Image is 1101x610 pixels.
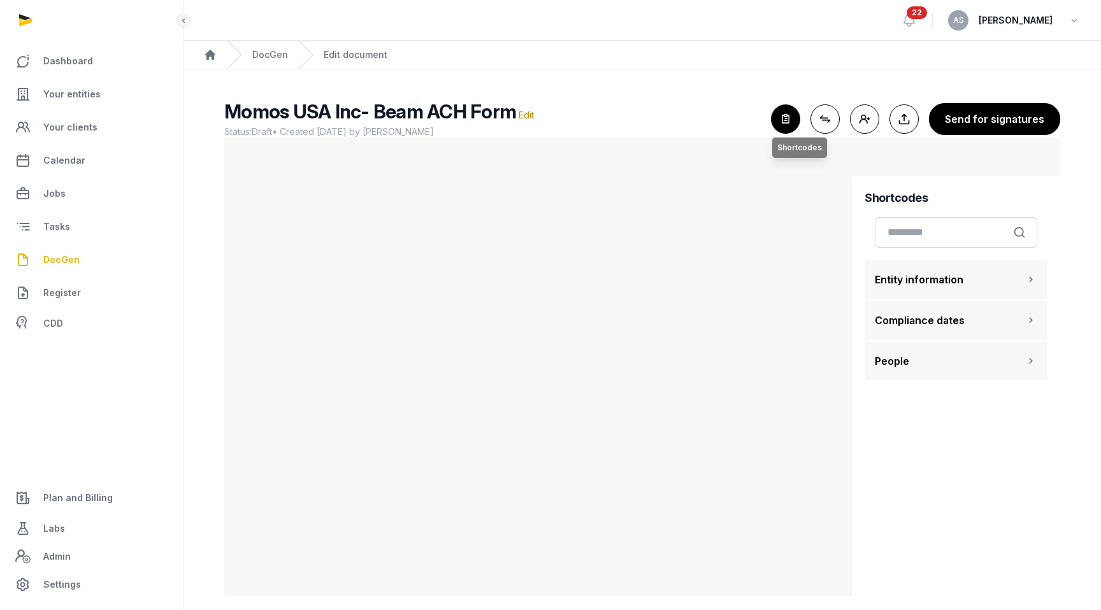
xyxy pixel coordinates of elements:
[875,353,909,369] span: People
[929,103,1060,135] button: Send for signatures
[875,272,963,287] span: Entity information
[771,104,800,134] button: Shortcodes
[10,46,173,76] a: Dashboard
[43,521,65,536] span: Labs
[10,145,173,176] a: Calendar
[224,100,516,123] span: Momos USA Inc- Beam ACH Form
[777,143,822,153] span: Shortcodes
[183,41,1101,69] nav: Breadcrumb
[43,490,113,506] span: Plan and Billing
[948,10,968,31] button: AS
[875,313,965,328] span: Compliance dates
[10,245,173,275] a: DocGen
[10,211,173,242] a: Tasks
[43,87,101,102] span: Your entities
[10,278,173,308] a: Register
[252,126,272,137] span: Draft
[43,316,63,331] span: CDD
[865,260,1047,299] button: Entity information
[907,6,927,19] span: 22
[10,112,173,143] a: Your clients
[10,311,173,336] a: CDD
[10,483,173,513] a: Plan and Billing
[10,513,173,544] a: Labs
[865,189,1047,207] h4: Shortcodes
[953,17,964,24] span: AS
[979,13,1053,28] span: [PERSON_NAME]
[10,178,173,209] a: Jobs
[519,110,534,120] span: Edit
[43,186,66,201] span: Jobs
[43,549,71,564] span: Admin
[324,48,387,61] div: Edit document
[10,569,173,600] a: Settings
[224,125,761,138] span: Status: • Created [DATE] by [PERSON_NAME]
[10,544,173,569] a: Admin
[10,79,173,110] a: Your entities
[43,577,81,592] span: Settings
[252,48,288,61] a: DocGen
[43,53,93,69] span: Dashboard
[43,219,70,234] span: Tasks
[865,342,1047,380] button: People
[43,285,81,301] span: Register
[43,153,85,168] span: Calendar
[865,301,1047,339] button: Compliance dates
[43,252,80,267] span: DocGen
[43,120,97,135] span: Your clients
